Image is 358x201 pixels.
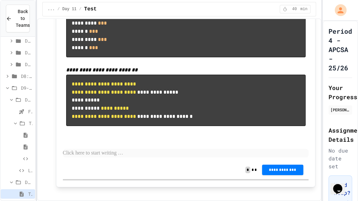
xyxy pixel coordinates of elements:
span: / [57,7,60,12]
span: min [300,7,308,12]
span: Test Review (35 mins) [29,120,32,127]
button: Back to Teams [6,5,30,32]
div: No due date set [329,147,352,170]
span: ... [48,7,55,12]
div: My Account [328,3,348,18]
h2: Your Progress [329,83,352,101]
div: [PERSON_NAME] [330,107,350,113]
span: Day 7 [25,61,32,68]
span: Day 5 [25,37,32,44]
h1: Period 4 - APCSA - 25/26 [329,27,352,72]
span: D9-11: Module Wrap Up [21,84,32,91]
span: Day 11 [25,179,32,186]
span: Lab - Hidden Figures: Launch Weight Calculator [28,167,32,174]
span: Day 11 [62,7,76,12]
span: D8: Type Casting [21,73,32,80]
iframe: chat widget [330,175,351,194]
span: Back to Teams [16,8,30,29]
h2: Assignment Details [329,126,352,144]
span: Test [84,5,97,13]
span: Fast Start [28,108,32,115]
span: Day 6 [25,49,32,56]
span: / [79,7,82,12]
span: Day 9 [25,96,32,103]
span: Test [28,191,32,197]
span: 40 [289,7,300,12]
